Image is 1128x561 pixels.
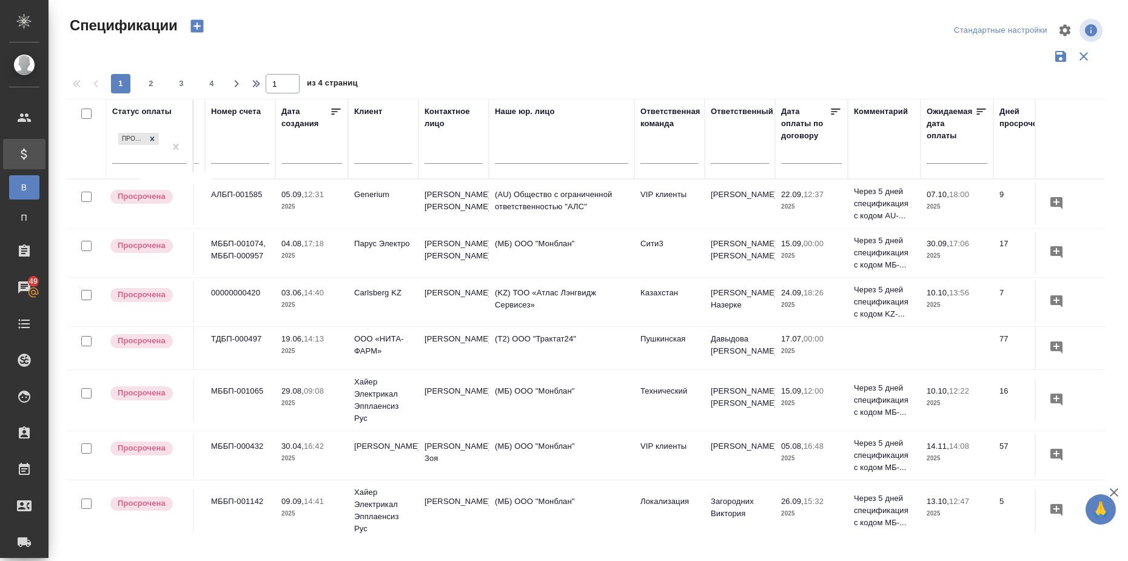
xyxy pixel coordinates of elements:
[354,486,412,535] p: Хайер Электрикал Эпплаенсиз Рус
[1050,16,1079,45] span: Настроить таблицу
[854,437,915,474] p: Через 5 дней спецификация с кодом МБ-...
[354,376,412,425] p: Хайер Электрикал Эпплаенсиз Рус
[118,335,166,347] p: Просрочена
[489,232,634,274] td: (МБ) ООО "Монблан"
[354,106,382,118] div: Клиент
[205,434,275,477] td: МББП-000432
[993,232,1064,274] td: 17
[281,250,342,262] p: 2025
[202,74,221,93] button: 4
[949,497,969,506] p: 12:47
[949,239,969,248] p: 17:06
[281,497,304,506] p: 09.09,
[804,288,824,297] p: 18:26
[489,489,634,532] td: (МБ) ООО "Монблан"
[354,440,412,452] p: [PERSON_NAME]
[804,334,824,343] p: 00:00
[705,489,775,532] td: Загородних Виктория
[307,76,358,93] span: из 4 страниц
[489,379,634,422] td: (МБ) ООО "Монблан"
[634,183,705,225] td: VIP клиенты
[705,281,775,323] td: [PERSON_NAME] Назерке
[781,442,804,451] p: 05.08,
[927,250,987,262] p: 2025
[418,183,489,225] td: [PERSON_NAME] [PERSON_NAME]
[999,106,1058,130] div: Дней просрочено
[205,489,275,532] td: МББП-001142
[205,232,275,274] td: МББП-001074, МББП-000957
[418,379,489,422] td: [PERSON_NAME]
[949,288,969,297] p: 13:56
[1079,19,1105,42] span: Посмотреть информацию
[354,333,412,357] p: ООО «НИТА-ФАРМ»
[118,289,166,301] p: Просрочена
[949,386,969,395] p: 12:22
[634,327,705,369] td: Пушкинская
[281,508,342,520] p: 2025
[949,190,969,199] p: 18:00
[927,386,949,395] p: 10.10,
[781,452,842,465] p: 2025
[281,288,304,297] p: 03.06,
[927,508,987,520] p: 2025
[304,239,324,248] p: 17:18
[9,206,39,230] a: П
[205,327,275,369] td: ТДБП-000497
[183,16,212,36] button: Создать
[281,452,342,465] p: 2025
[993,183,1064,225] td: 9
[951,21,1050,40] div: split button
[854,106,908,118] div: Комментарий
[304,442,324,451] p: 16:42
[705,183,775,225] td: [PERSON_NAME]
[118,387,166,399] p: Просрочена
[993,327,1064,369] td: 77
[781,299,842,311] p: 2025
[781,397,842,409] p: 2025
[927,397,987,409] p: 2025
[781,201,842,213] p: 2025
[304,497,324,506] p: 14:41
[205,281,275,323] td: 00000000420
[1090,497,1111,522] span: 🙏
[781,345,842,357] p: 2025
[205,183,275,225] td: АЛБП-001585
[993,281,1064,323] td: 7
[781,288,804,297] p: 24.09,
[705,379,775,422] td: [PERSON_NAME] [PERSON_NAME]
[304,334,324,343] p: 14:13
[141,78,161,90] span: 2
[781,334,804,343] p: 17.07,
[112,106,172,118] div: Статус оплаты
[118,442,166,454] p: Просрочена
[781,106,830,142] div: Дата оплаты по договору
[15,212,33,224] span: П
[949,442,969,451] p: 14:08
[281,201,342,213] p: 2025
[141,74,161,93] button: 2
[281,190,304,199] p: 05.09,
[705,327,775,369] td: Давыдова [PERSON_NAME]
[202,78,221,90] span: 4
[927,239,949,248] p: 30.09,
[993,489,1064,532] td: 5
[781,497,804,506] p: 26.09,
[67,16,178,35] span: Спецификации
[418,281,489,323] td: [PERSON_NAME]
[927,442,949,451] p: 14.11,
[9,175,39,200] a: В
[804,497,824,506] p: 15:32
[281,397,342,409] p: 2025
[172,78,191,90] span: 3
[489,281,634,323] td: (KZ) ТОО «Атлас Лэнгвидж Сервисез»
[118,190,166,203] p: Просрочена
[117,132,160,147] div: Просрочена
[854,186,915,222] p: Через 5 дней спецификация с кодом AU-...
[118,497,166,509] p: Просрочена
[640,106,700,130] div: Ответственная команда
[634,489,705,532] td: Локализация
[281,299,342,311] p: 2025
[425,106,483,130] div: Контактное лицо
[781,190,804,199] p: 22.09,
[418,434,489,477] td: [PERSON_NAME] Зоя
